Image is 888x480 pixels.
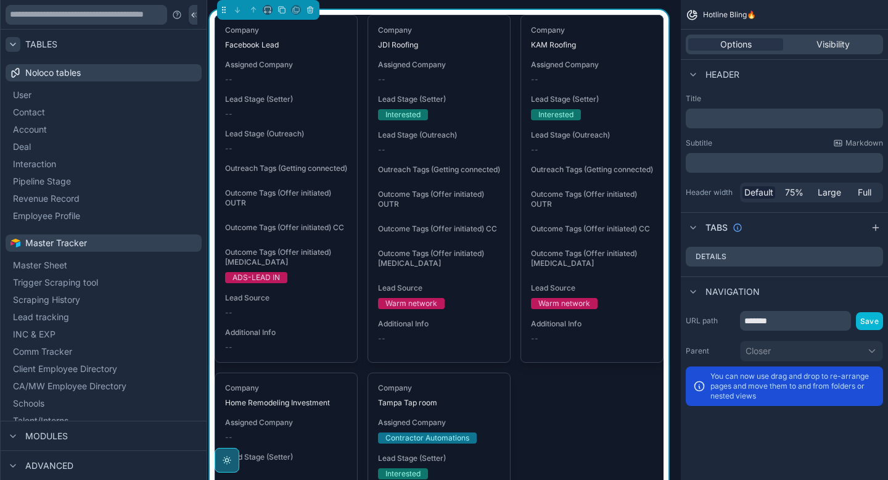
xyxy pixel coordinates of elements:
[10,190,197,207] button: Revenue Record
[13,192,80,205] span: Revenue Record
[10,395,197,412] button: Schools
[378,418,500,428] span: Assigned Company
[13,328,55,341] span: INC & EXP
[686,188,735,197] label: Header width
[385,109,421,120] div: Interested
[531,319,653,329] span: Additional Info
[225,328,347,337] span: Additional Info
[225,223,347,233] span: Outcome Tags (Offer initiated) CC
[833,138,883,148] a: Markdown
[25,430,68,442] span: Modules
[378,75,385,85] span: --
[225,418,347,428] span: Assigned Company
[686,316,735,326] label: URL path
[538,109,573,120] div: Interested
[818,186,841,199] span: Large
[686,138,712,148] label: Subtitle
[531,334,538,344] span: --
[10,155,197,173] button: Interaction
[10,308,197,326] button: Lead tracking
[378,25,500,35] span: Company
[225,247,347,267] span: Outcome Tags (Offer initiated) [MEDICAL_DATA]
[378,189,500,209] span: Outcome Tags (Offer initiated) OUTR
[378,224,500,234] span: Outcome Tags (Offer initiated) CC
[225,60,347,70] span: Assigned Company
[13,158,56,170] span: Interaction
[225,432,232,442] span: --
[686,109,883,128] div: scrollable content
[744,186,773,199] span: Default
[13,141,31,153] span: Deal
[531,94,653,104] span: Lead Stage (Setter)
[531,145,538,155] span: --
[225,109,232,119] span: --
[225,144,232,154] span: --
[25,67,81,79] span: Noloco tables
[10,121,197,138] button: Account
[13,346,72,358] span: Comm Tracker
[531,25,653,35] span: Company
[378,334,385,344] span: --
[10,257,197,274] button: Master Sheet
[13,380,126,392] span: CA/MW Employee Directory
[378,398,500,408] span: Tampa Tap room
[531,249,653,268] span: Outcome Tags (Offer initiated) [MEDICAL_DATA]
[531,60,653,70] span: Assigned Company
[13,175,71,188] span: Pipeline Stage
[538,298,590,309] div: Warm network
[385,298,437,309] div: Warm network
[13,259,67,271] span: Master Sheet
[703,10,756,20] span: Hotline Bling🔥
[531,75,538,85] span: --
[785,186,804,199] span: 75%
[13,363,117,375] span: Client Employee Directory
[13,397,44,410] span: Schools
[686,94,883,104] label: Title
[705,286,760,298] span: Navigation
[531,224,653,234] span: Outcome Tags (Offer initiated) CC
[225,75,232,85] span: --
[13,123,47,136] span: Account
[25,237,87,249] span: Master Tracker
[531,165,653,175] span: Outreach Tags (Getting connected)
[816,38,850,51] span: Visibility
[531,283,653,293] span: Lead Source
[232,272,280,283] div: ADS-LEAD IN
[225,163,347,173] span: Outreach Tags (Getting connected)
[378,40,500,50] span: JDI Roofing
[225,308,232,318] span: --
[225,129,347,139] span: Lead Stage (Outreach)
[385,468,421,479] div: Interested
[378,60,500,70] span: Assigned Company
[25,38,57,51] span: Tables
[225,293,347,303] span: Lead Source
[705,68,739,81] span: Header
[378,94,500,104] span: Lead Stage (Setter)
[378,130,500,140] span: Lead Stage (Outreach)
[385,432,469,444] div: Contractor Automations
[10,378,197,395] button: CA/MW Employee Directory
[10,274,197,291] button: Trigger Scraping tool
[696,252,726,262] label: Details
[225,383,347,393] span: Company
[845,138,883,148] span: Markdown
[720,38,752,51] span: Options
[368,15,511,363] a: CompanyJDI RoofingAssigned Company--Lead Stage (Setter)InterestedLead Stage (Outreach)--Outreach ...
[10,86,197,104] button: User
[215,15,358,363] a: CompanyFacebook LeadAssigned Company--Lead Stage (Setter)--Lead Stage (Outreach)--Outreach Tags (...
[10,104,197,121] button: Contact
[10,360,197,378] button: Client Employee Directory
[10,326,197,343] button: INC & EXP
[10,138,197,155] button: Deal
[378,249,500,268] span: Outcome Tags (Offer initiated) [MEDICAL_DATA]
[686,346,735,356] label: Parent
[13,89,31,101] span: User
[13,106,45,118] span: Contact
[10,412,197,429] button: Talent/Interns
[225,452,347,462] span: Lead Stage (Setter)
[378,319,500,329] span: Additional Info
[13,294,80,306] span: Scraping History
[740,341,883,362] button: Closer
[225,188,347,208] span: Outcome Tags (Offer initiated) OUTR
[858,186,871,199] span: Full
